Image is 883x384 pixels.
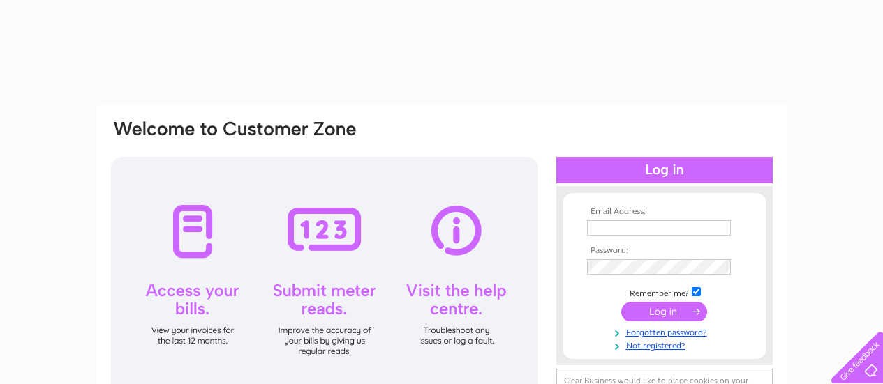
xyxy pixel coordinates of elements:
input: Submit [621,302,707,321]
td: Remember me? [584,285,745,299]
a: Forgotten password? [587,325,745,338]
th: Email Address: [584,207,745,217]
a: Not registered? [587,338,745,351]
th: Password: [584,246,745,256]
